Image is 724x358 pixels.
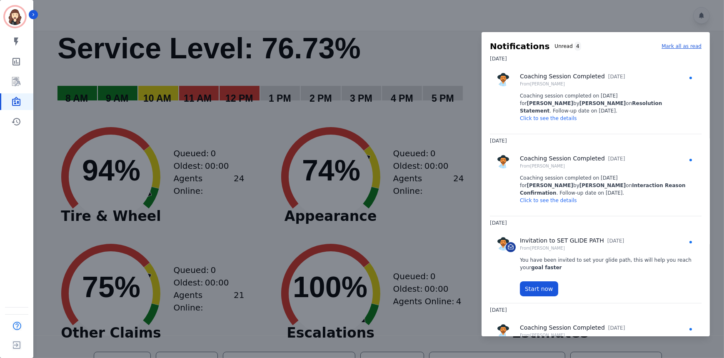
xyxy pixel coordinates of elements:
div: 4 [574,42,581,51]
p: From [PERSON_NAME] [520,163,625,169]
button: Start now [520,281,558,296]
strong: [PERSON_NAME] [527,183,574,188]
a: Click to see the details [520,115,577,121]
p: Unread [554,43,572,50]
img: Rounded avatar [497,324,510,338]
strong: [PERSON_NAME] [579,100,626,106]
p: From [PERSON_NAME] [520,81,625,87]
h3: [DATE] [490,52,702,65]
p: Coaching session completed on [DATE] for by on . Follow-up date on [DATE]. [520,92,695,115]
p: You have been invited to set your glide path, this will help you reach your [520,256,695,271]
p: Coaching Session Completed [520,323,605,332]
p: [DATE] [608,73,625,80]
img: Bordered avatar [5,7,25,27]
h3: [DATE] [490,216,702,230]
strong: [PERSON_NAME] [579,183,626,188]
strong: [PERSON_NAME] [527,100,574,106]
p: Coaching Session Completed [520,154,605,163]
strong: goal faster [531,265,562,270]
p: Mark all as read [662,43,702,50]
p: Coaching Session Completed [520,72,605,81]
img: Rounded avatar [497,73,510,86]
p: [DATE] [608,155,625,163]
p: From [PERSON_NAME] [520,245,624,251]
h2: Notifications [490,40,549,52]
h3: [DATE] [490,303,702,317]
p: Coaching session completed on [DATE] for by on . Follow-up date on [DATE]. [520,174,695,197]
img: Rounded avatar [497,237,510,250]
p: Invitation to SET GLIDE PATH [520,236,604,245]
h3: [DATE] [490,134,702,148]
p: [DATE] [608,324,625,332]
a: Click to see the details [520,198,577,203]
p: [DATE] [607,237,624,245]
p: From [PERSON_NAME] [520,332,625,338]
img: Rounded avatar [497,155,510,168]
